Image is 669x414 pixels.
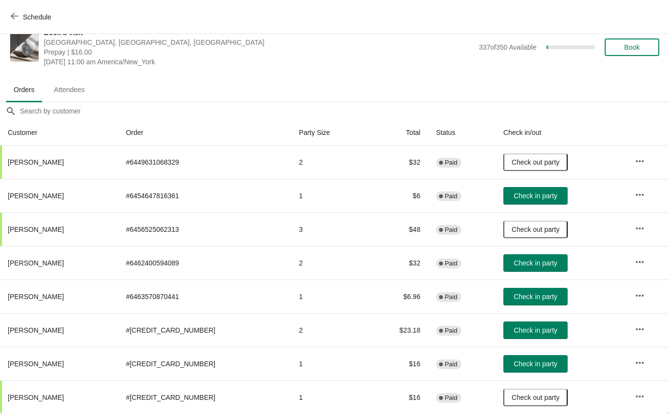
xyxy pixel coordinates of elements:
[44,57,474,67] span: [DATE] 11:00 am America/New_York
[291,146,368,179] td: 2
[8,394,64,401] span: [PERSON_NAME]
[23,13,51,21] span: Schedule
[6,81,42,98] span: Orders
[368,179,428,212] td: $6
[368,380,428,414] td: $16
[8,226,64,233] span: [PERSON_NAME]
[445,226,458,234] span: Paid
[291,120,368,146] th: Party Size
[445,260,458,267] span: Paid
[118,212,291,246] td: # 6456525062313
[368,212,428,246] td: $48
[514,326,557,334] span: Check in party
[503,254,568,272] button: Check in party
[368,280,428,313] td: $6.96
[291,347,368,380] td: 1
[44,47,474,57] span: Prepay | $16.00
[118,313,291,347] td: # [CREDIT_CARD_NUMBER]
[291,280,368,313] td: 1
[5,8,59,26] button: Schedule
[503,389,568,406] button: Check out party
[368,347,428,380] td: $16
[496,120,627,146] th: Check in/out
[291,212,368,246] td: 3
[445,327,458,335] span: Paid
[368,120,428,146] th: Total
[512,394,559,401] span: Check out party
[118,246,291,280] td: # 6462400594089
[44,38,474,47] span: [GEOGRAPHIC_DATA], [GEOGRAPHIC_DATA], [GEOGRAPHIC_DATA]
[368,246,428,280] td: $32
[368,146,428,179] td: $32
[118,179,291,212] td: # 6454647816361
[514,259,557,267] span: Check in party
[514,293,557,301] span: Check in party
[512,158,559,166] span: Check out party
[479,43,536,51] span: 337 of 350 Available
[445,293,458,301] span: Paid
[368,313,428,347] td: $23.18
[503,355,568,373] button: Check in party
[605,38,659,56] button: Book
[46,81,93,98] span: Attendees
[428,120,496,146] th: Status
[8,293,64,301] span: [PERSON_NAME]
[445,159,458,167] span: Paid
[512,226,559,233] span: Check out party
[514,192,557,200] span: Check in party
[118,146,291,179] td: # 6449631068329
[445,360,458,368] span: Paid
[118,280,291,313] td: # 6463570870441
[514,360,557,368] span: Check in party
[19,102,669,120] input: Search by customer
[624,43,640,51] span: Book
[503,288,568,305] button: Check in party
[291,380,368,414] td: 1
[445,192,458,200] span: Paid
[10,33,38,61] img: Book a Visit
[118,380,291,414] td: # [CREDIT_CARD_NUMBER]
[503,153,568,171] button: Check out party
[8,192,64,200] span: [PERSON_NAME]
[118,120,291,146] th: Order
[291,246,368,280] td: 2
[8,259,64,267] span: [PERSON_NAME]
[8,360,64,368] span: [PERSON_NAME]
[503,221,568,238] button: Check out party
[118,347,291,380] td: # [CREDIT_CARD_NUMBER]
[503,187,568,205] button: Check in party
[291,179,368,212] td: 1
[8,158,64,166] span: [PERSON_NAME]
[8,326,64,334] span: [PERSON_NAME]
[291,313,368,347] td: 2
[445,394,458,402] span: Paid
[503,321,568,339] button: Check in party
